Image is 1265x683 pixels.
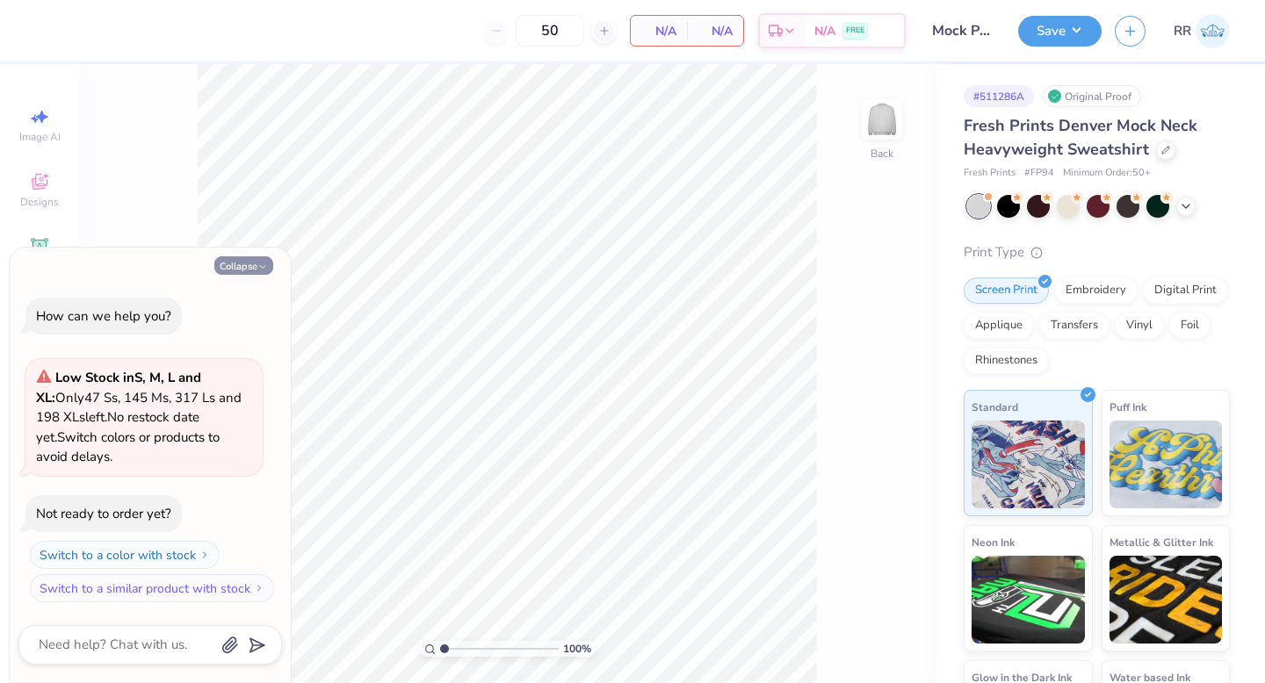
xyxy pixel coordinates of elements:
img: Switch to a similar product with stock [254,583,264,593]
button: Switch to a color with stock [30,541,220,569]
div: Digital Print [1143,277,1228,304]
div: Print Type [964,242,1230,262]
img: Puff Ink [1110,421,1223,508]
span: N/A [641,22,676,40]
div: # 511286A [964,85,1034,107]
span: Metallic & Glitter Ink [1110,533,1213,551]
div: Embroidery [1054,277,1138,304]
input: Untitled Design [919,13,1005,48]
button: Save [1018,16,1102,47]
span: Image AI [19,130,61,144]
span: 100 % [563,641,591,657]
div: How can we help you? [36,307,171,325]
span: N/A [698,22,733,40]
span: Standard [972,398,1018,416]
span: FREE [846,25,864,37]
span: No restock date yet. [36,408,199,446]
img: Metallic & Glitter Ink [1110,556,1223,643]
img: Back [864,102,900,137]
span: Fresh Prints [964,166,1016,181]
span: Puff Ink [1110,398,1146,416]
input: – – [516,15,584,47]
div: Transfers [1039,313,1110,339]
span: Neon Ink [972,533,1015,551]
div: Screen Print [964,277,1049,304]
span: N/A [814,22,835,40]
span: RR [1174,21,1191,41]
span: # FP94 [1024,166,1054,181]
img: Rigil Kent Ricardo [1196,14,1230,48]
img: Neon Ink [972,556,1085,643]
div: Applique [964,313,1034,339]
div: Foil [1169,313,1211,339]
div: Back [871,146,893,162]
span: Designs [20,195,59,209]
span: Minimum Order: 50 + [1063,166,1151,181]
img: Standard [972,421,1085,508]
div: Vinyl [1115,313,1164,339]
a: RR [1174,14,1230,48]
div: Not ready to order yet? [36,505,171,522]
button: Collapse [214,256,273,275]
div: Original Proof [1043,85,1141,107]
span: Only 47 Ss, 145 Ms, 317 Ls and 198 XLs left. Switch colors or products to avoid delays. [36,369,242,465]
span: Fresh Prints Denver Mock Neck Heavyweight Sweatshirt [964,115,1197,160]
img: Switch to a color with stock [199,550,210,560]
button: Switch to a similar product with stock [30,574,274,602]
div: Rhinestones [964,348,1049,374]
strong: Low Stock in S, M, L and XL : [36,369,201,406]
